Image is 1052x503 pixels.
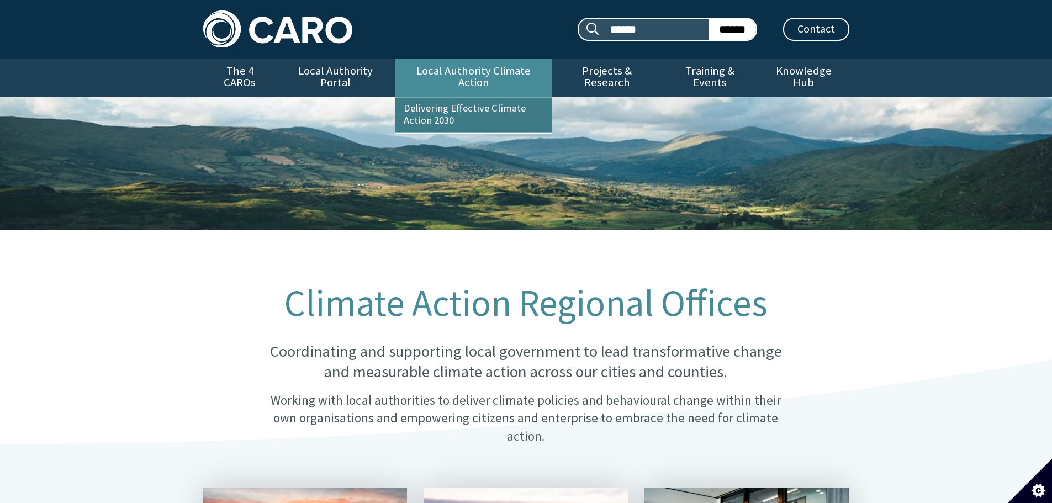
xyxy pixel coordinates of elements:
[258,341,794,383] p: Coordinating and supporting local government to lead transformative change and measurable climate...
[783,18,849,41] a: Contact
[758,59,849,97] a: Knowledge Hub
[258,283,794,324] h1: Climate Action Regional Offices
[395,59,552,97] a: Local Authority Climate Action
[662,59,758,97] a: Training & Events
[1008,459,1052,503] button: Set cookie preferences
[277,59,395,97] a: Local Authority Portal
[203,59,277,97] a: The 4 CAROs
[203,10,352,47] img: Caro logo
[395,98,552,132] a: Delivering Effective Climate Action 2030
[258,391,794,445] p: Working with local authorities to deliver climate policies and behavioural change within their ow...
[552,59,662,97] a: Projects & Research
